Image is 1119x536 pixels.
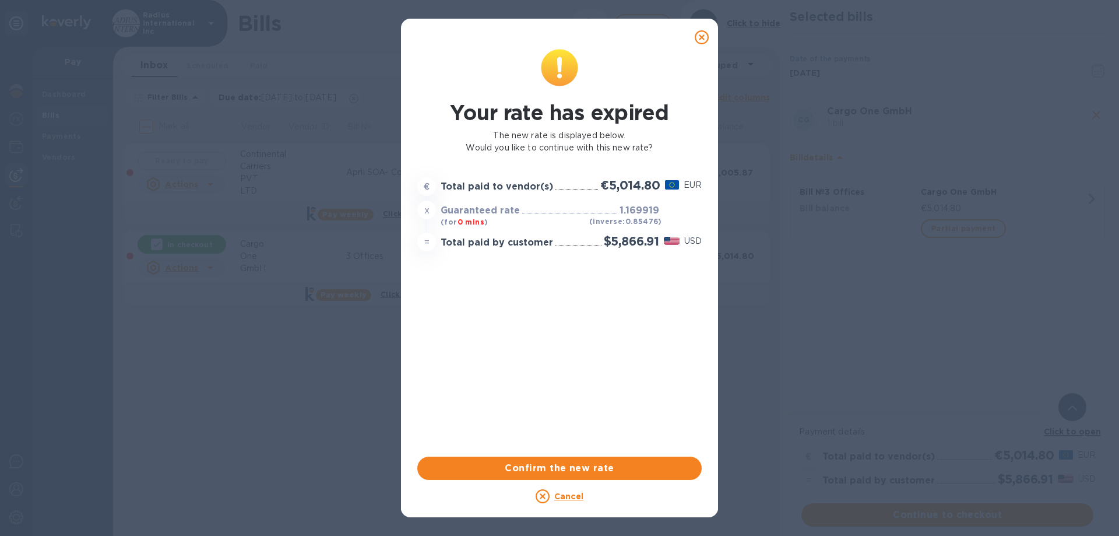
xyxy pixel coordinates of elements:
[417,233,436,251] div: =
[620,205,659,216] h3: 1.169919
[604,234,659,248] h2: $5,866.91
[441,205,520,216] h3: Guaranteed rate
[417,201,436,219] div: x
[427,461,692,475] span: Confirm the new rate
[684,179,702,191] p: EUR
[600,178,660,192] h2: €5,014.80
[417,100,702,125] h1: Your rate has expired
[458,218,484,226] span: 0 mins
[441,181,553,192] h3: Total paid to vendor(s)
[554,492,583,501] u: Cancel
[684,235,702,247] p: USD
[417,457,702,480] button: Confirm the new rate
[664,237,680,245] img: USD
[441,237,553,248] h3: Total paid by customer
[424,182,430,191] strong: €
[417,129,702,154] p: The new rate is displayed below. Would you like to continue with this new rate?
[589,217,662,226] b: (inverse: 0.85476 )
[441,218,488,226] b: (for )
